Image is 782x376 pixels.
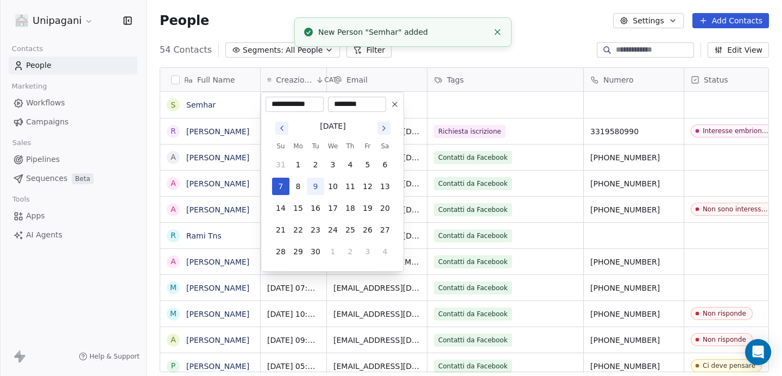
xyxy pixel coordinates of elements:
button: 29 [289,243,307,260]
button: Go to next month [376,121,392,136]
button: 1 [289,156,307,173]
button: 26 [359,221,376,239]
th: Monday [289,141,307,152]
button: 19 [359,199,376,217]
button: 17 [324,199,342,217]
th: Wednesday [324,141,342,152]
th: Thursday [342,141,359,152]
button: 9 [307,178,324,195]
button: 31 [272,156,289,173]
button: 12 [359,178,376,195]
button: 14 [272,199,289,217]
button: 22 [289,221,307,239]
button: 16 [307,199,324,217]
button: 21 [272,221,289,239]
button: 18 [342,199,359,217]
button: Go to previous month [274,121,289,136]
button: 7 [272,178,289,195]
button: 13 [376,178,394,195]
button: 4 [376,243,394,260]
button: 3 [324,156,342,173]
th: Saturday [376,141,394,152]
button: 20 [376,199,394,217]
div: New Person "Semhar" added [318,27,488,38]
th: Tuesday [307,141,324,152]
button: 23 [307,221,324,239]
button: 6 [376,156,394,173]
button: 27 [376,221,394,239]
button: 8 [289,178,307,195]
th: Sunday [272,141,289,152]
button: 3 [359,243,376,260]
button: 25 [342,221,359,239]
button: 11 [342,178,359,195]
button: 1 [324,243,342,260]
button: 2 [307,156,324,173]
div: [DATE] [320,121,345,132]
th: Friday [359,141,376,152]
button: 4 [342,156,359,173]
button: 24 [324,221,342,239]
button: 2 [342,243,359,260]
button: 30 [307,243,324,260]
button: 10 [324,178,342,195]
button: 15 [289,199,307,217]
button: 28 [272,243,289,260]
button: 5 [359,156,376,173]
button: Close toast [490,25,504,39]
